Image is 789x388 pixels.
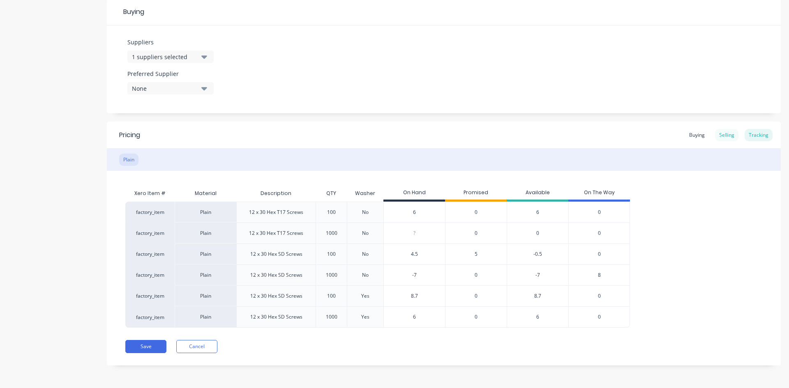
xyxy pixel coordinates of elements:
div: 8.7 [507,285,568,306]
div: Description [254,183,298,204]
span: 0 [598,313,601,321]
span: 0 [475,209,478,216]
div: Buying [685,129,709,141]
span: 5 [475,250,478,258]
div: No [362,271,369,279]
div: 12 x 30 Hex SD Screws [250,292,302,300]
span: 0 [475,271,478,279]
div: factory_item [125,264,175,285]
div: 1000 [326,313,337,321]
div: 1000 [326,271,337,279]
div: Plain [119,154,138,166]
div: 6 [507,306,568,328]
div: Yes [361,292,369,300]
div: 100 [327,209,336,216]
span: 0 [598,250,601,258]
div: -0.5 [507,243,568,264]
div: Plain [175,264,236,285]
div: factory_item [125,243,175,264]
div: 8.7 [384,286,445,306]
div: 1 suppliers selected [132,53,198,61]
div: Promised [445,185,507,202]
div: Plain [175,285,236,306]
button: Cancel [176,340,217,353]
div: 12 x 30 Hex SD Screws [250,313,302,321]
label: Preferred Supplier [127,69,214,78]
span: 0 [475,313,478,321]
div: ? [384,223,445,243]
div: No [362,230,369,237]
div: 12 x 30 Hex T17 Screws [249,209,303,216]
div: 100 [327,250,336,258]
div: No [362,209,369,216]
div: Selling [715,129,738,141]
div: On The Way [568,185,630,202]
div: Washer [348,183,382,204]
div: None [132,84,198,93]
div: 1000 [326,230,337,237]
label: Suppliers [127,38,214,46]
span: 0 [598,209,601,216]
div: 0 [507,223,568,243]
div: Material [175,185,236,202]
div: No [362,250,369,258]
div: 6 [384,202,445,223]
span: 0 [598,292,601,300]
div: factory_item [125,223,175,243]
div: 12 x 30 Hex SD Screws [250,271,302,279]
button: None [127,82,214,94]
div: -7 [384,265,445,285]
div: On Hand [383,185,445,202]
div: 12 x 30 Hex T17 Screws [249,230,303,237]
div: 6 [384,307,445,327]
div: Plain [175,306,236,328]
button: Save [125,340,166,353]
button: 1 suppliers selected [127,51,214,63]
span: 8 [598,271,601,279]
div: factory_item [125,306,175,328]
div: 12 x 30 Hex SD Screws [250,250,302,258]
div: Available [507,185,568,202]
div: Plain [175,223,236,243]
div: -7 [507,264,568,285]
div: 100 [327,292,336,300]
div: Xero Item # [125,185,175,202]
div: Pricing [119,130,140,140]
div: 6 [507,202,568,223]
div: Plain [175,243,236,264]
div: QTY [320,183,343,204]
span: 0 [598,230,601,237]
div: Tracking [745,129,773,141]
div: factory_item [125,285,175,306]
div: factory_item [125,202,175,223]
span: 0 [475,292,478,300]
div: 4.5 [384,244,445,264]
div: Plain [175,202,236,223]
span: 0 [475,230,478,237]
div: Yes [361,313,369,321]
